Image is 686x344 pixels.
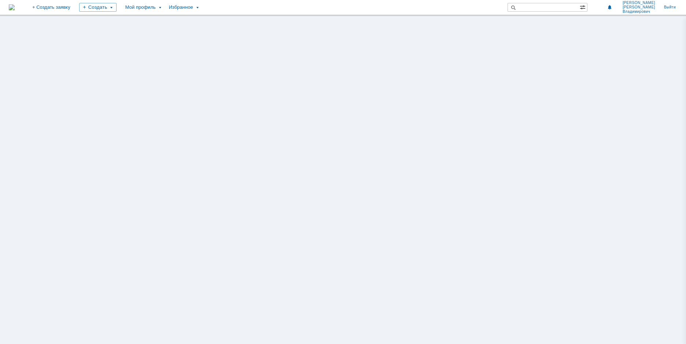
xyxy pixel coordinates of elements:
span: Владимирович [623,10,655,14]
img: logo [9,4,15,10]
a: Перейти на домашнюю страницу [9,4,15,10]
div: Создать [79,3,117,12]
span: [PERSON_NAME] [623,5,655,10]
span: [PERSON_NAME] [623,1,655,5]
span: Расширенный поиск [580,3,587,10]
